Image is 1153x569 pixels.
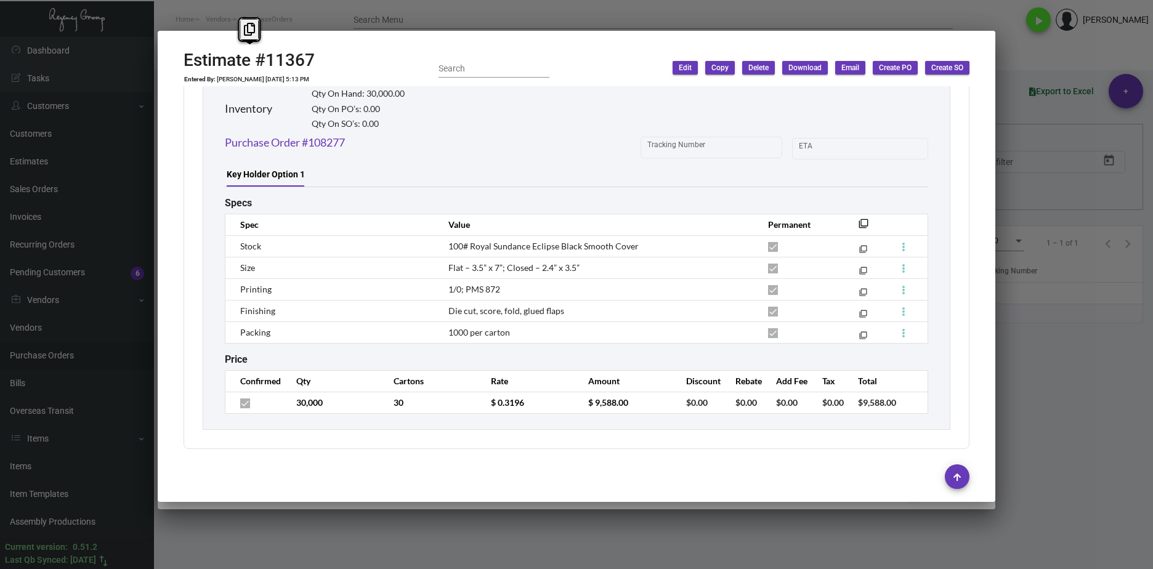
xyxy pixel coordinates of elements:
mat-icon: filter_none [859,312,867,320]
th: Discount [674,370,723,392]
button: Email [835,61,865,75]
span: Delete [748,63,769,73]
input: Start date [799,143,837,153]
button: Delete [742,61,775,75]
span: Finishing [240,305,275,316]
span: Size [240,262,255,273]
th: Total [846,370,899,392]
mat-icon: filter_none [859,291,867,299]
th: Rebate [723,370,764,392]
th: Cartons [381,370,479,392]
th: Confirmed [225,370,284,392]
span: Printing [240,284,272,294]
button: Download [782,61,828,75]
span: $9,588.00 [858,397,896,408]
span: 1000 per carton [448,327,510,337]
a: Purchase Order #108277 [225,134,345,151]
input: End date [848,143,907,153]
span: Download [788,63,822,73]
span: Email [841,63,859,73]
th: Permanent [756,214,840,235]
th: Value [436,214,756,235]
button: Edit [673,61,698,75]
h2: Specs [225,197,252,209]
a: Key Holder [225,70,294,87]
button: Create SO [925,61,969,75]
span: $0.00 [822,397,844,408]
th: Rate [479,370,576,392]
th: Add Fee [764,370,810,392]
mat-icon: filter_none [859,222,868,232]
span: Create SO [931,63,963,73]
div: Last Qb Synced: [DATE] [5,554,96,567]
span: $0.00 [735,397,757,408]
i: Copy [244,23,255,36]
th: Spec [225,214,436,235]
span: Copy [711,63,729,73]
h2: Price [225,353,248,365]
span: $0.00 [686,397,708,408]
div: Current version: [5,541,68,554]
span: Edit [679,63,692,73]
h2: Estimate #11367 [184,50,315,71]
div: Key Holder Option 1 [227,168,305,181]
th: Tax [810,370,846,392]
span: Packing [240,327,270,337]
span: Flat – 3.5” x 7”; Closed – 2.4” x 3.5” [448,262,580,273]
td: Entered By: [184,76,216,83]
h2: Qty On PO’s: 0.00 [312,104,405,115]
span: 100# Royal Sundance Eclipse Black Smooth Cover [448,241,639,251]
mat-icon: filter_none [859,269,867,277]
span: Die cut, score, fold, glued flaps [448,305,564,316]
th: Qty [284,370,381,392]
div: 0.51.2 [73,541,97,554]
h2: Inventory [225,102,272,116]
span: 1/0; PMS 872 [448,284,500,294]
mat-icon: filter_none [859,334,867,342]
span: Create PO [879,63,912,73]
th: Amount [576,370,673,392]
button: Copy [705,61,735,75]
mat-icon: filter_none [859,248,867,256]
td: [PERSON_NAME] [DATE] 5:13 PM [216,76,310,83]
h2: Qty On Hand: 30,000.00 [312,89,405,99]
h2: Qty On SO’s: 0.00 [312,119,405,129]
button: Create PO [873,61,918,75]
span: Stock [240,241,261,251]
span: $0.00 [776,397,798,408]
